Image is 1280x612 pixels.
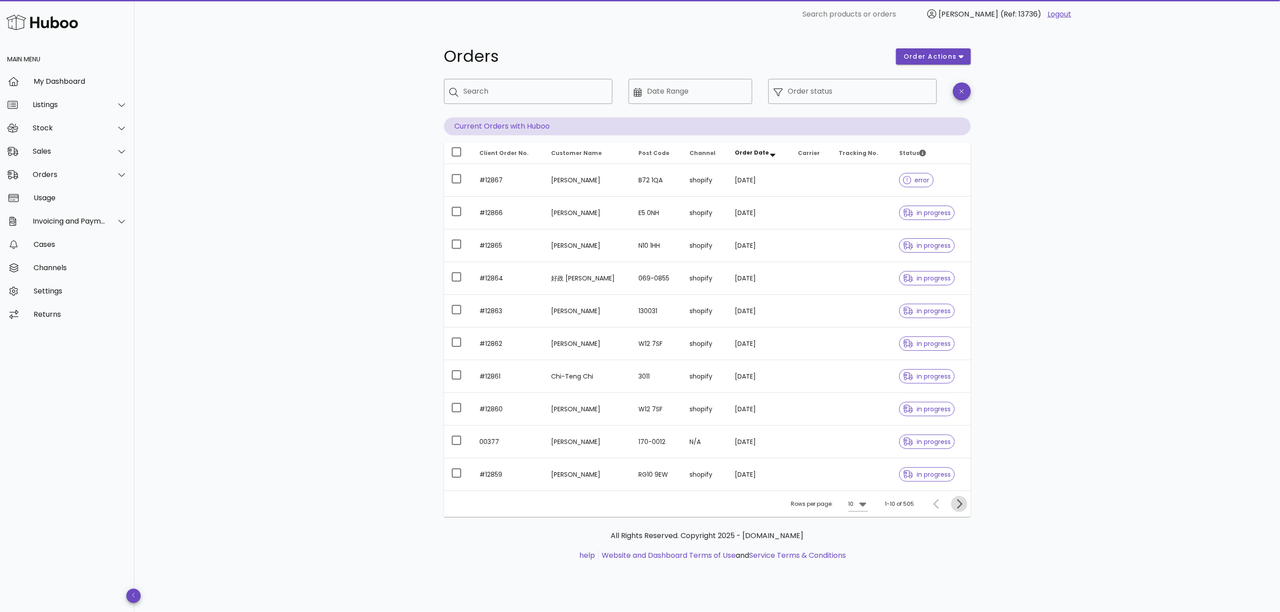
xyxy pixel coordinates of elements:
[939,9,998,19] span: [PERSON_NAME]
[544,229,631,262] td: [PERSON_NAME]
[551,149,602,157] span: Customer Name
[682,426,728,458] td: N/A
[473,164,544,197] td: #12867
[682,360,728,393] td: shopify
[473,197,544,229] td: #12866
[631,295,682,328] td: 130031
[849,497,868,511] div: 10Rows per page:
[682,164,728,197] td: shopify
[544,197,631,229] td: [PERSON_NAME]
[682,328,728,360] td: shopify
[798,149,820,157] span: Carrier
[473,328,544,360] td: #12862
[682,458,728,491] td: shopify
[34,310,127,319] div: Returns
[728,142,791,164] th: Order Date: Sorted descending. Activate to remove sorting.
[728,197,791,229] td: [DATE]
[473,295,544,328] td: #12863
[903,471,951,478] span: in progress
[631,393,682,426] td: W12 7SF
[473,426,544,458] td: 00377
[544,393,631,426] td: [PERSON_NAME]
[33,124,106,132] div: Stock
[579,550,595,560] a: help
[839,149,879,157] span: Tracking No.
[33,147,106,155] div: Sales
[885,500,914,508] div: 1-10 of 505
[544,295,631,328] td: [PERSON_NAME]
[682,197,728,229] td: shopify
[728,164,791,197] td: [DATE]
[480,149,529,157] span: Client Order No.
[473,458,544,491] td: #12859
[682,262,728,295] td: shopify
[34,263,127,272] div: Channels
[631,164,682,197] td: B72 1QA
[728,393,791,426] td: [DATE]
[892,142,970,164] th: Status
[451,530,964,541] p: All Rights Reserved. Copyright 2025 - [DOMAIN_NAME]
[631,262,682,295] td: 069-0855
[903,275,951,281] span: in progress
[1047,9,1071,20] a: Logout
[903,52,957,61] span: order actions
[473,360,544,393] td: #12861
[33,100,106,109] div: Listings
[33,170,106,179] div: Orders
[849,500,854,508] div: 10
[682,229,728,262] td: shopify
[34,77,127,86] div: My Dashboard
[444,48,886,65] h1: Orders
[951,496,967,512] button: Next page
[728,328,791,360] td: [DATE]
[473,393,544,426] td: #12860
[444,117,971,135] p: Current Orders with Huboo
[728,295,791,328] td: [DATE]
[544,142,631,164] th: Customer Name
[33,217,106,225] div: Invoicing and Payments
[903,340,951,347] span: in progress
[599,550,846,561] li: and
[6,13,78,32] img: Huboo Logo
[682,142,728,164] th: Channel
[544,328,631,360] td: [PERSON_NAME]
[791,142,832,164] th: Carrier
[903,210,951,216] span: in progress
[544,360,631,393] td: Chi-Teng Chi
[631,142,682,164] th: Post Code
[791,491,868,517] div: Rows per page:
[690,149,715,157] span: Channel
[34,240,127,249] div: Cases
[728,229,791,262] td: [DATE]
[631,360,682,393] td: 3011
[903,439,951,445] span: in progress
[473,262,544,295] td: #12864
[473,229,544,262] td: #12865
[638,149,669,157] span: Post Code
[728,262,791,295] td: [DATE]
[735,149,769,156] span: Order Date
[544,164,631,197] td: [PERSON_NAME]
[631,197,682,229] td: E5 0NH
[34,194,127,202] div: Usage
[544,458,631,491] td: [PERSON_NAME]
[832,142,892,164] th: Tracking No.
[34,287,127,295] div: Settings
[728,426,791,458] td: [DATE]
[631,458,682,491] td: RG10 9EW
[903,406,951,412] span: in progress
[631,328,682,360] td: W12 7SF
[631,229,682,262] td: N10 1HH
[749,550,846,560] a: Service Terms & Conditions
[544,426,631,458] td: [PERSON_NAME]
[903,373,951,379] span: in progress
[903,177,930,183] span: error
[903,242,951,249] span: in progress
[544,262,631,295] td: 好政 [PERSON_NAME]
[728,360,791,393] td: [DATE]
[896,48,970,65] button: order actions
[899,149,926,157] span: Status
[1000,9,1041,19] span: (Ref: 13736)
[903,308,951,314] span: in progress
[602,550,736,560] a: Website and Dashboard Terms of Use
